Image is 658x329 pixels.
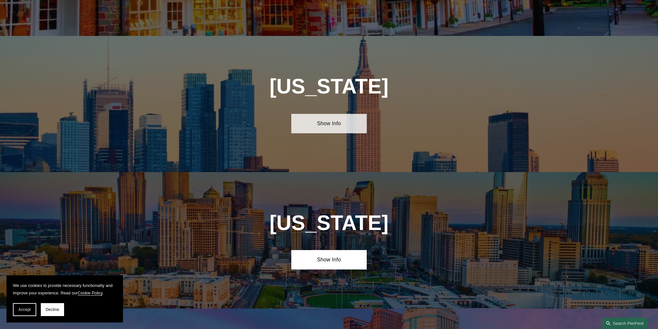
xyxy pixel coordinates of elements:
button: Accept [13,303,36,316]
h1: [US_STATE] [235,75,423,98]
h1: [US_STATE] [235,211,423,235]
a: Show Info [291,114,367,133]
span: Accept [18,307,31,312]
span: Decline [46,307,59,312]
section: Cookie banner [6,275,123,323]
p: We use cookies to provide necessary functionality and improve your experience. Read our . [13,282,117,297]
button: Decline [41,303,64,316]
a: Search this site [602,318,648,329]
a: Show Info [291,250,367,269]
a: Cookie Policy [78,291,103,295]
